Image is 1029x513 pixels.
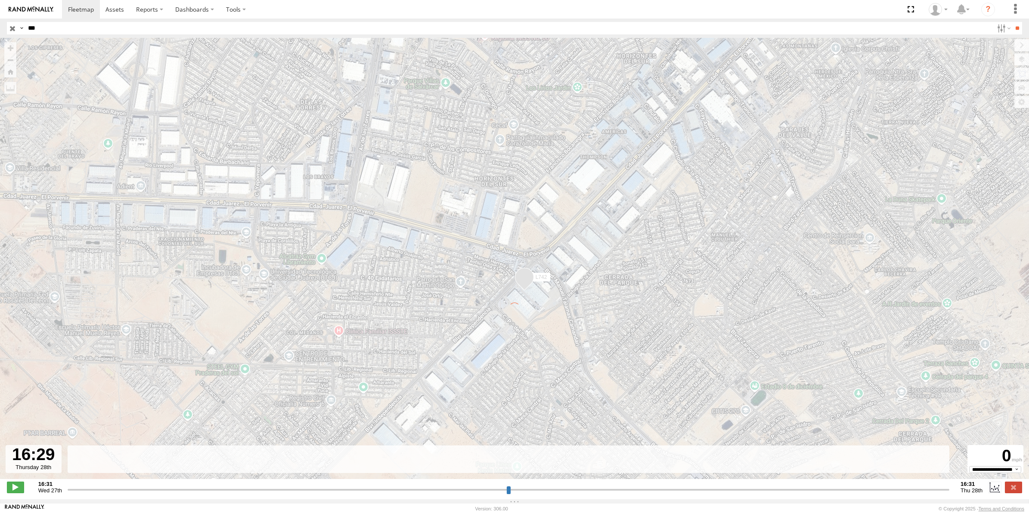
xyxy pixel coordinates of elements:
[926,3,951,16] div: Roberto Garcia
[5,504,44,513] a: Visit our Website
[38,487,62,494] span: Wed 27th Aug 2025
[981,3,995,16] i: ?
[7,482,24,493] label: Play/Stop
[475,506,508,511] div: Version: 306.00
[38,481,62,487] strong: 16:31
[1005,482,1022,493] label: Close
[961,481,983,487] strong: 16:31
[18,22,25,34] label: Search Query
[994,22,1012,34] label: Search Filter Options
[9,6,53,12] img: rand-logo.svg
[969,446,1022,466] div: 0
[961,487,983,494] span: Thu 28th Aug 2025
[979,506,1024,511] a: Terms and Conditions
[939,506,1024,511] div: © Copyright 2025 -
